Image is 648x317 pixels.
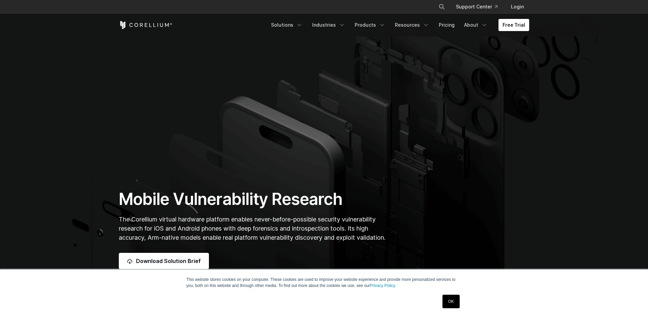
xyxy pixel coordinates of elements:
a: About [460,19,492,31]
a: Free Trial [498,19,529,31]
a: Login [506,1,529,13]
p: This website stores cookies on your computer. These cookies are used to improve your website expe... [186,276,462,289]
a: Download Solution Brief [119,253,209,269]
a: Industries [308,19,349,31]
a: Products [351,19,389,31]
div: Navigation Menu [430,1,529,13]
div: Navigation Menu [267,19,529,31]
a: Support Center [451,1,503,13]
span: The Corellium virtual hardware platform enables never-before-possible security vulnerability rese... [119,216,385,241]
a: Solutions [267,19,307,31]
a: Pricing [435,19,459,31]
a: OK [442,295,460,308]
a: Corellium Home [119,21,172,29]
a: Resources [391,19,433,31]
button: Search [436,1,448,13]
span: Download Solution Brief [136,257,201,265]
h1: Mobile Vulnerability Research [119,189,388,209]
a: Privacy Policy. [370,283,396,288]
